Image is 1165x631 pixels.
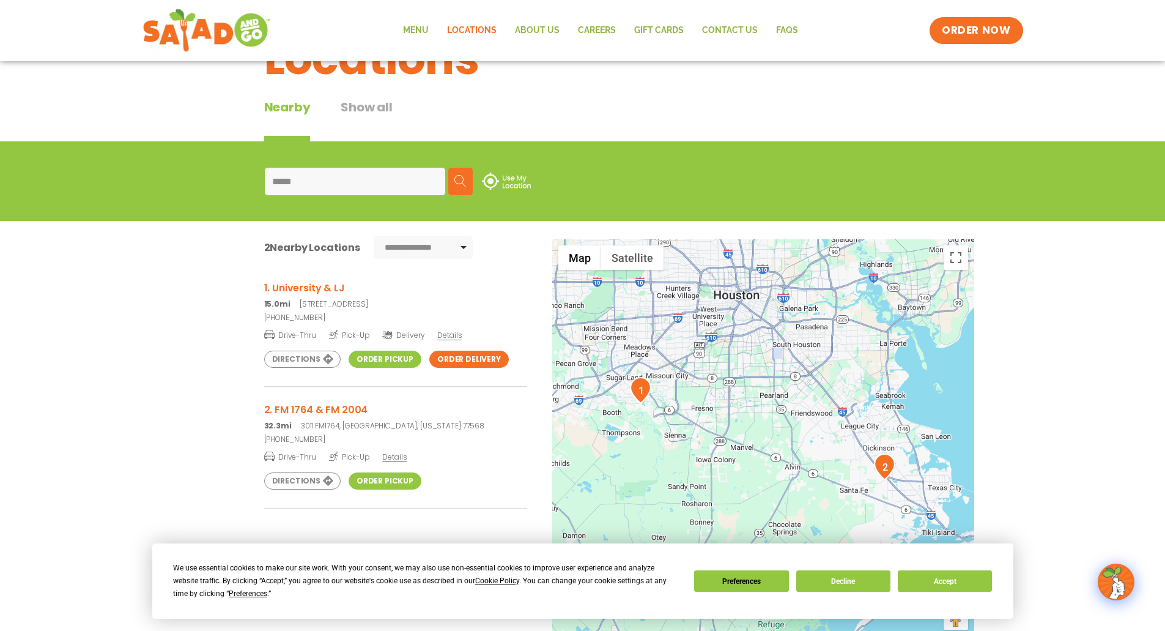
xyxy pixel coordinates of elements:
div: 2 [874,454,895,480]
img: new-SAG-logo-768×292 [142,6,272,55]
div: Tabbed content [264,98,423,141]
span: Drive-Thru [264,329,316,341]
button: Preferences [694,570,788,592]
div: Cookie Consent Prompt [152,543,1013,619]
h3: 2. FM 1764 & FM 2004 [264,402,527,417]
a: Menu [394,17,438,45]
span: 2 [264,241,270,255]
img: wpChatIcon [1099,565,1133,599]
span: Preferences [229,589,267,598]
span: Drive-Thru [264,450,316,463]
a: Directions [264,472,341,490]
button: Accept [898,570,992,592]
button: Show street map [558,245,601,270]
p: 3011 FM1764, [GEOGRAPHIC_DATA], [US_STATE] 77568 [264,420,527,431]
a: Order Pickup [349,472,421,490]
a: [PHONE_NUMBER] [264,434,527,445]
span: Delivery [382,330,424,341]
div: Nearby Locations [264,240,360,255]
a: 2. FM 1764 & FM 2004 32.3mi3011 FM1764, [GEOGRAPHIC_DATA], [US_STATE] 77568 [264,402,527,431]
a: About Us [506,17,569,45]
span: Pick-Up [329,450,370,463]
span: ORDER NOW [942,23,1010,38]
img: use-location.svg [482,173,531,190]
div: We use essential cookies to make our site work. With your consent, we may also use non-essential ... [173,562,679,600]
a: 1. University & LJ 15.0mi[STREET_ADDRESS] [264,280,527,310]
p: [STREET_ADDRESS] [264,299,527,310]
strong: 32.3mi [264,420,292,431]
a: [PHONE_NUMBER] [264,312,527,323]
button: Show satellite imagery [601,245,664,270]
a: ORDER NOW [930,17,1023,44]
a: Order Delivery [429,351,509,368]
a: Locations [438,17,506,45]
a: Drive-Thru Pick-Up Delivery Details [264,326,527,341]
button: Toggle fullscreen view [944,245,968,270]
span: Details [382,452,407,462]
span: Cookie Policy [475,577,519,585]
a: GIFT CARDS [625,17,693,45]
a: Directions [264,351,341,368]
h3: 1. University & LJ [264,280,527,296]
strong: 15.0mi [264,299,290,309]
a: Drive-Thru Pick-Up Details [264,447,527,463]
div: Nearby [264,98,311,141]
span: Details [437,330,462,340]
a: Careers [569,17,625,45]
a: Order Pickup [349,351,421,368]
nav: Menu [394,17,807,45]
span: Pick-Up [329,329,370,341]
img: search.svg [454,175,467,187]
button: Show all [341,98,392,141]
button: Decline [796,570,890,592]
a: Contact Us [693,17,767,45]
a: FAQs [767,17,807,45]
div: 1 [630,377,651,403]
